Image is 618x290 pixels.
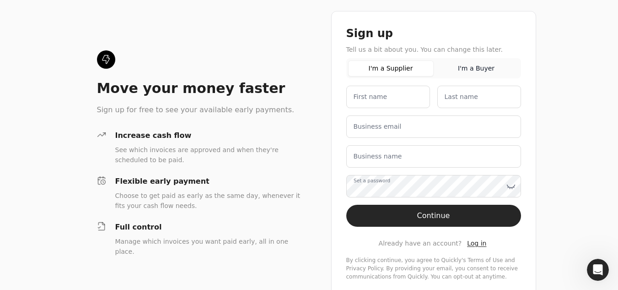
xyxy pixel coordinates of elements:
[346,205,521,227] button: Continue
[346,265,383,272] a: privacy-policy
[354,92,387,102] label: First name
[354,122,402,131] label: Business email
[348,60,434,77] button: I'm a Supplier
[115,191,302,211] div: Choose to get paid as early as the same day, whenever it fits your cash flow needs.
[346,26,521,41] div: Sign up
[587,259,609,281] iframe: Intercom live chat
[115,176,302,187] div: Flexible early payment
[115,145,302,165] div: See which invoices are approved and when they're scheduled to be paid.
[354,177,390,185] label: Set a password
[467,239,486,248] a: Log in
[465,238,488,249] button: Log in
[115,130,302,141] div: Increase cash flow
[434,60,519,77] button: I'm a Buyer
[97,80,302,97] div: Move your money faster
[346,44,521,55] div: Tell us a bit about you. You can change this later.
[468,257,503,263] a: terms-of-service
[354,152,402,161] label: Business name
[346,256,521,281] div: By clicking continue, you agree to Quickly's and . By providing your email, you consent to receiv...
[97,104,302,115] div: Sign up for free to see your available early payments.
[115,236,302,257] div: Manage which invoices you want paid early, all in one place.
[115,222,302,233] div: Full control
[379,239,462,248] span: Already have an account?
[445,92,478,102] label: Last name
[467,240,486,247] span: Log in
